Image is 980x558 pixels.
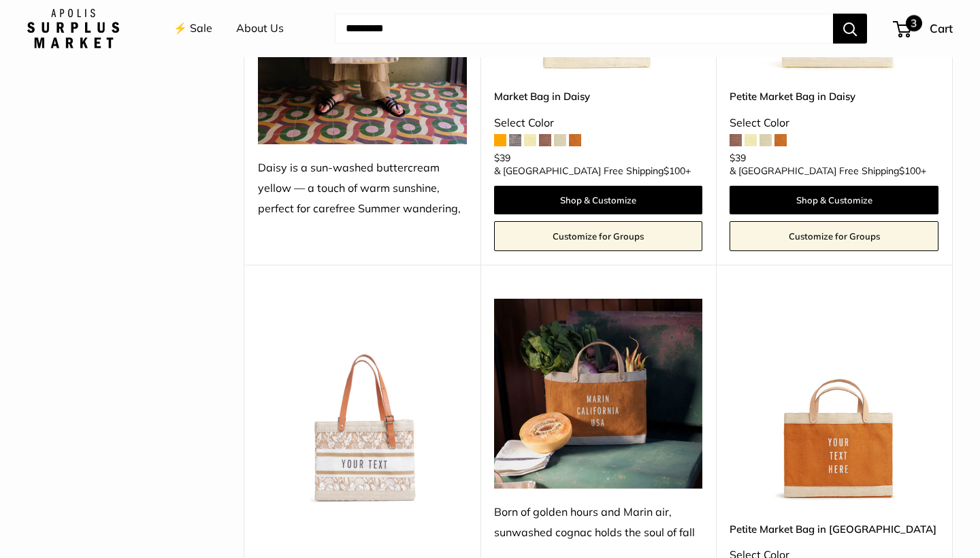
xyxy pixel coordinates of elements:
[494,152,510,164] span: $39
[494,299,703,489] img: Born of golden hours and Marin air, sunwashed cognac holds the soul of fall
[258,299,467,508] a: description_Make it yours with custom printed text.description_Transform your everyday errands in...
[730,299,938,508] a: Petite Market Bag in CognacPetite Market Bag in Cognac
[894,18,953,39] a: 3 Cart
[664,165,685,177] span: $100
[730,152,746,164] span: $39
[174,18,212,39] a: ⚡️ Sale
[258,299,467,508] img: description_Make it yours with custom printed text.
[494,502,703,543] div: Born of golden hours and Marin air, sunwashed cognac holds the soul of fall
[494,113,703,133] div: Select Color
[730,221,938,251] a: Customize for Groups
[494,186,703,214] a: Shop & Customize
[335,14,833,44] input: Search...
[27,9,119,48] img: Apolis: Surplus Market
[833,14,867,44] button: Search
[930,21,953,35] span: Cart
[730,113,938,133] div: Select Color
[494,88,703,104] a: Market Bag in Daisy
[906,15,922,31] span: 3
[494,166,691,176] span: & [GEOGRAPHIC_DATA] Free Shipping +
[730,186,938,214] a: Shop & Customize
[730,521,938,537] a: Petite Market Bag in [GEOGRAPHIC_DATA]
[730,88,938,104] a: Petite Market Bag in Daisy
[494,221,703,251] a: Customize for Groups
[730,166,926,176] span: & [GEOGRAPHIC_DATA] Free Shipping +
[730,299,938,508] img: Petite Market Bag in Cognac
[236,18,284,39] a: About Us
[258,158,467,219] div: Daisy is a sun-washed buttercream yellow — a touch of warm sunshine, perfect for carefree Summer ...
[899,165,921,177] span: $100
